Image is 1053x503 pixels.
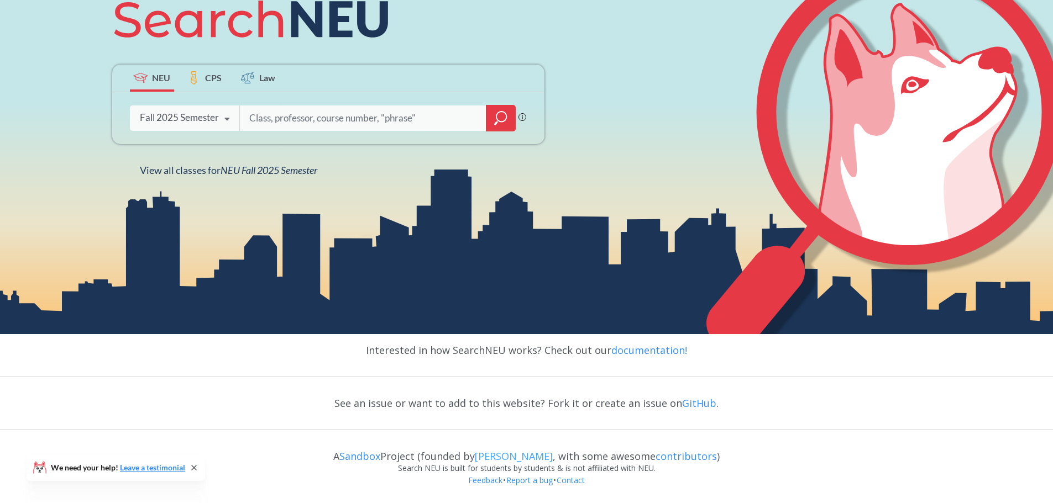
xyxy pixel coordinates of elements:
[611,343,687,357] a: documentation!
[656,449,717,463] a: contributors
[140,164,317,176] span: View all classes for
[475,449,553,463] a: [PERSON_NAME]
[556,475,585,485] a: Contact
[205,71,222,84] span: CPS
[339,449,380,463] a: Sandbox
[259,71,275,84] span: Law
[468,475,503,485] a: Feedback
[494,110,507,126] svg: magnifying glass
[248,107,478,130] input: Class, professor, course number, "phrase"
[506,475,553,485] a: Report a bug
[221,164,317,176] span: NEU Fall 2025 Semester
[682,396,716,410] a: GitHub
[140,112,219,124] div: Fall 2025 Semester
[152,71,170,84] span: NEU
[486,105,516,131] div: magnifying glass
